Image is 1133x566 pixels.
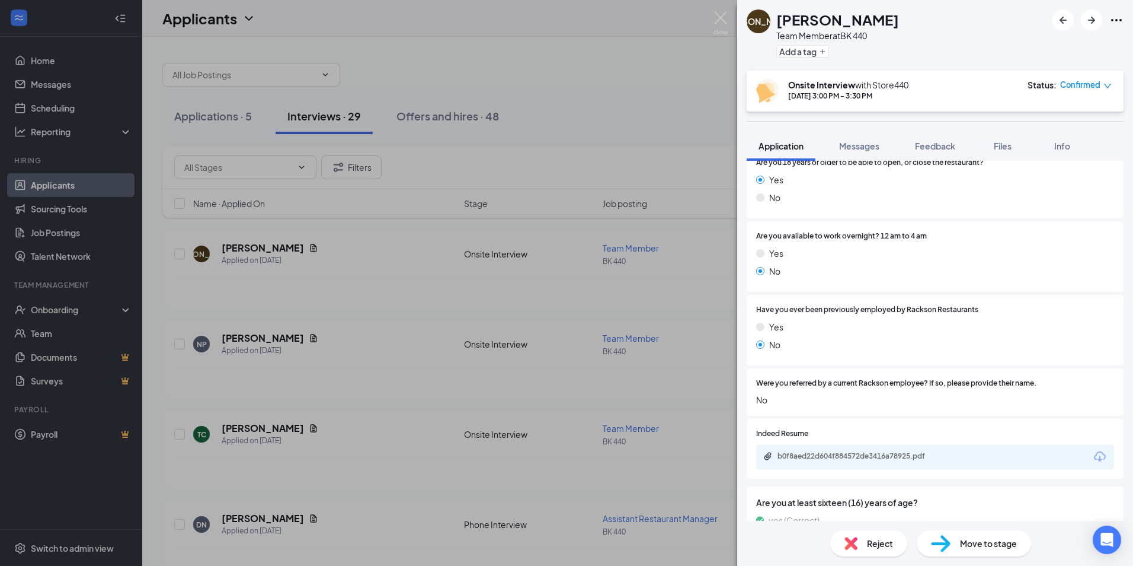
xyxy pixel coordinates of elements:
span: Files [994,141,1012,151]
span: Indeed Resume [756,428,808,440]
span: No [756,393,1114,406]
span: Were you referred by a current Rackson employee? If so, please provide their name. [756,378,1036,389]
span: No [769,265,780,278]
div: Status : [1028,79,1057,91]
span: Reject [867,537,893,550]
button: ArrowLeftNew [1052,9,1074,31]
span: Application [758,141,804,151]
h1: [PERSON_NAME] [776,9,899,30]
a: Paperclipb0f8aed22d604f884572de3416a78925.pdf [763,451,955,463]
span: Yes [769,320,783,333]
span: Info [1054,141,1070,151]
b: Onsite Interview [788,80,855,90]
svg: Paperclip [763,451,773,461]
svg: Download [1093,450,1107,464]
span: Are you 18 years or older to be able to open, or close the restaurant? [756,157,984,168]
span: down [1103,82,1112,90]
button: PlusAdd a tag [776,45,829,58]
span: No [769,338,780,351]
svg: Plus [819,48,826,55]
div: with Store440 [788,79,908,91]
span: Messages [839,141,879,151]
span: Have you ever been previously employed by Rackson Restaurants [756,304,978,316]
span: Yes [769,247,783,260]
div: b0f8aed22d604f884572de3416a78925.pdf [777,451,943,461]
span: Confirmed [1060,79,1100,91]
span: Feedback [915,141,955,151]
span: yes (Correct) [769,514,820,527]
span: Are you available to work overnight? 12 am to 4 am [756,231,927,242]
div: Team Member at BK 440 [776,30,899,42]
button: ArrowRight [1081,9,1102,31]
div: [DATE] 3:00 PM - 3:30 PM [788,91,908,101]
span: Are you at least sixteen (16) years of age? [756,496,1114,509]
span: No [769,191,780,204]
svg: Ellipses [1109,13,1124,27]
div: Open Intercom Messenger [1093,526,1121,554]
div: [PERSON_NAME] [724,15,793,27]
svg: ArrowLeftNew [1056,13,1070,27]
span: Move to stage [960,537,1017,550]
svg: ArrowRight [1084,13,1099,27]
span: Yes [769,173,783,186]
